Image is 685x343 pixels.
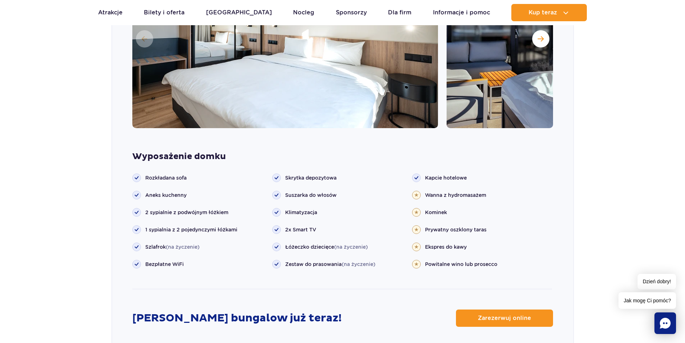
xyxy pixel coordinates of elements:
[425,243,467,251] span: Ekspres do kawy
[145,174,187,181] span: Rozkładana sofa
[98,4,123,21] a: Atrakcje
[145,209,228,216] span: 2 sypialnie z podwójnym łóżkiem
[433,4,490,21] a: Informacje i pomoc
[425,209,447,216] span: Kominek
[478,315,531,321] span: Zarezerwuj online
[511,4,587,21] button: Kup teraz
[285,226,316,233] span: 2x Smart TV
[145,243,200,251] span: Szlafrok
[529,9,557,16] span: Kup teraz
[293,4,314,21] a: Nocleg
[456,310,553,327] a: Zarezerwuj online
[285,174,337,181] span: Skrytka depozytowa
[336,4,367,21] a: Sponsorzy
[654,312,676,334] div: Chat
[638,274,676,289] span: Dzień dobry!
[425,261,497,268] span: Powitalne wino lub prosecco
[388,4,411,21] a: Dla firm
[132,151,553,162] strong: Wyposażenie domku
[425,191,486,199] span: Wanna z hydromasażem
[285,243,368,251] span: Łóżeczko dziecięce
[132,311,342,325] strong: [PERSON_NAME] bungalow już teraz!
[532,30,549,48] button: Następny slajd
[144,4,184,21] a: Bilety i oferta
[145,191,187,199] span: Aneks kuchenny
[342,261,375,267] span: (na życzenie)
[334,244,368,250] span: (na życzenie)
[285,209,317,216] span: Klimatyzacja
[145,226,237,233] span: 1 sypialnia z 2 pojedynczymi łóżkami
[425,226,487,233] span: Prywatny oszklony taras
[166,244,200,250] span: (na życzenie)
[425,174,467,181] span: Kapcie hotelowe
[145,261,184,268] span: Bezpłatne WiFi
[206,4,272,21] a: [GEOGRAPHIC_DATA]
[285,261,375,268] span: Zestaw do prasowania
[618,292,676,309] span: Jak mogę Ci pomóc?
[285,191,337,199] span: Suszarka do włosów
